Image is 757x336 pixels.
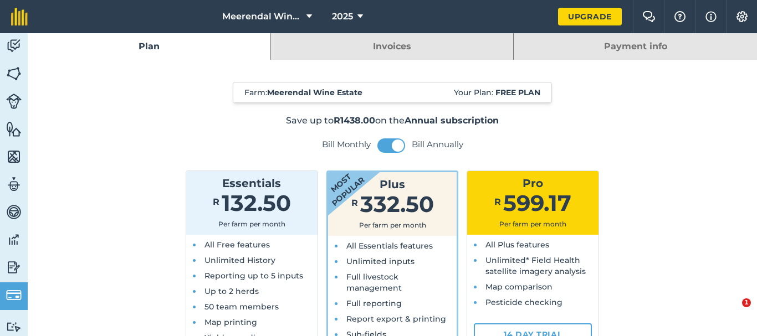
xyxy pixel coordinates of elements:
label: Bill Monthly [322,139,371,150]
img: svg+xml;base64,PD94bWwgdmVyc2lvbj0iMS4wIiBlbmNvZGluZz0idXRmLTgiPz4KPCEtLSBHZW5lcmF0b3I6IEFkb2JlIE... [6,176,22,193]
span: Your Plan: [454,87,540,98]
strong: Free plan [495,87,540,97]
iframe: Intercom live chat [719,298,746,325]
strong: R1438.00 [334,115,375,126]
span: 50 team members [204,302,279,312]
span: All Plus features [485,240,549,250]
img: svg+xml;base64,PD94bWwgdmVyc2lvbj0iMS4wIiBlbmNvZGluZz0idXRmLTgiPz4KPCEtLSBHZW5lcmF0b3I6IEFkb2JlIE... [6,94,22,109]
span: Per farm per month [359,221,426,229]
img: svg+xml;base64,PHN2ZyB4bWxucz0iaHR0cDovL3d3dy53My5vcmcvMjAwMC9zdmciIHdpZHRoPSI1NiIgaGVpZ2h0PSI2MC... [6,121,22,137]
img: A question mark icon [673,11,687,22]
span: 2025 [332,10,353,23]
span: R [494,197,501,207]
span: Report export & printing [346,314,446,324]
a: Payment info [514,33,757,60]
span: All Free features [204,240,270,250]
label: Bill Annually [412,139,463,150]
strong: Meerendal Wine Estate [267,87,362,97]
span: Plus [380,178,405,191]
span: Map printing [204,317,257,327]
span: Unlimited* Field Health satellite imagery analysis [485,255,586,276]
span: Pro [523,177,543,190]
img: Two speech bubbles overlapping with the left bubble in the forefront [642,11,656,22]
span: Pesticide checking [485,297,562,307]
img: fieldmargin Logo [11,8,28,25]
span: 599.17 [503,189,571,216]
img: svg+xml;base64,PD94bWwgdmVyc2lvbj0iMS4wIiBlbmNvZGluZz0idXRmLTgiPz4KPCEtLSBHZW5lcmF0b3I6IEFkb2JlIE... [6,322,22,332]
a: Plan [28,33,270,60]
span: Per farm per month [499,220,566,228]
img: svg+xml;base64,PD94bWwgdmVyc2lvbj0iMS4wIiBlbmNvZGluZz0idXRmLTgiPz4KPCEtLSBHZW5lcmF0b3I6IEFkb2JlIE... [6,231,22,248]
span: Map comparison [485,282,553,292]
img: svg+xml;base64,PD94bWwgdmVyc2lvbj0iMS4wIiBlbmNvZGluZz0idXRmLTgiPz4KPCEtLSBHZW5lcmF0b3I6IEFkb2JlIE... [6,204,22,220]
span: R [213,197,219,207]
a: Upgrade [558,8,622,25]
strong: Annual subscription [405,115,499,126]
span: Unlimited History [204,255,275,265]
span: Full reporting [346,298,402,308]
span: Reporting up to 5 inputs [204,271,303,281]
img: svg+xml;base64,PD94bWwgdmVyc2lvbj0iMS4wIiBlbmNvZGluZz0idXRmLTgiPz4KPCEtLSBHZW5lcmF0b3I6IEFkb2JlIE... [6,287,22,303]
img: svg+xml;base64,PHN2ZyB4bWxucz0iaHR0cDovL3d3dy53My5vcmcvMjAwMC9zdmciIHdpZHRoPSI1NiIgaGVpZ2h0PSI2MC... [6,148,22,165]
span: Meerendal Wine Estate [222,10,302,23]
span: Unlimited inputs [346,256,415,266]
span: 332.50 [360,190,434,218]
span: All Essentials features [346,241,433,251]
img: svg+xml;base64,PD94bWwgdmVyc2lvbj0iMS4wIiBlbmNvZGluZz0idXRmLTgiPz4KPCEtLSBHZW5lcmF0b3I6IEFkb2JlIE... [6,38,22,54]
span: 1 [742,298,751,307]
strong: Most popular [295,140,386,224]
span: R [351,198,358,208]
span: Farm : [244,87,362,98]
p: Save up to on the [110,114,675,127]
span: Full livestock management [346,272,402,293]
span: Up to 2 herds [204,286,259,296]
img: A cog icon [735,11,749,22]
img: svg+xml;base64,PHN2ZyB4bWxucz0iaHR0cDovL3d3dy53My5vcmcvMjAwMC9zdmciIHdpZHRoPSI1NiIgaGVpZ2h0PSI2MC... [6,65,22,82]
span: 132.50 [222,189,291,216]
span: Per farm per month [218,220,285,228]
img: svg+xml;base64,PD94bWwgdmVyc2lvbj0iMS4wIiBlbmNvZGluZz0idXRmLTgiPz4KPCEtLSBHZW5lcmF0b3I6IEFkb2JlIE... [6,259,22,276]
span: Essentials [222,177,281,190]
a: Invoices [271,33,514,60]
img: svg+xml;base64,PHN2ZyB4bWxucz0iaHR0cDovL3d3dy53My5vcmcvMjAwMC9zdmciIHdpZHRoPSIxNyIgaGVpZ2h0PSIxNy... [705,10,717,23]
